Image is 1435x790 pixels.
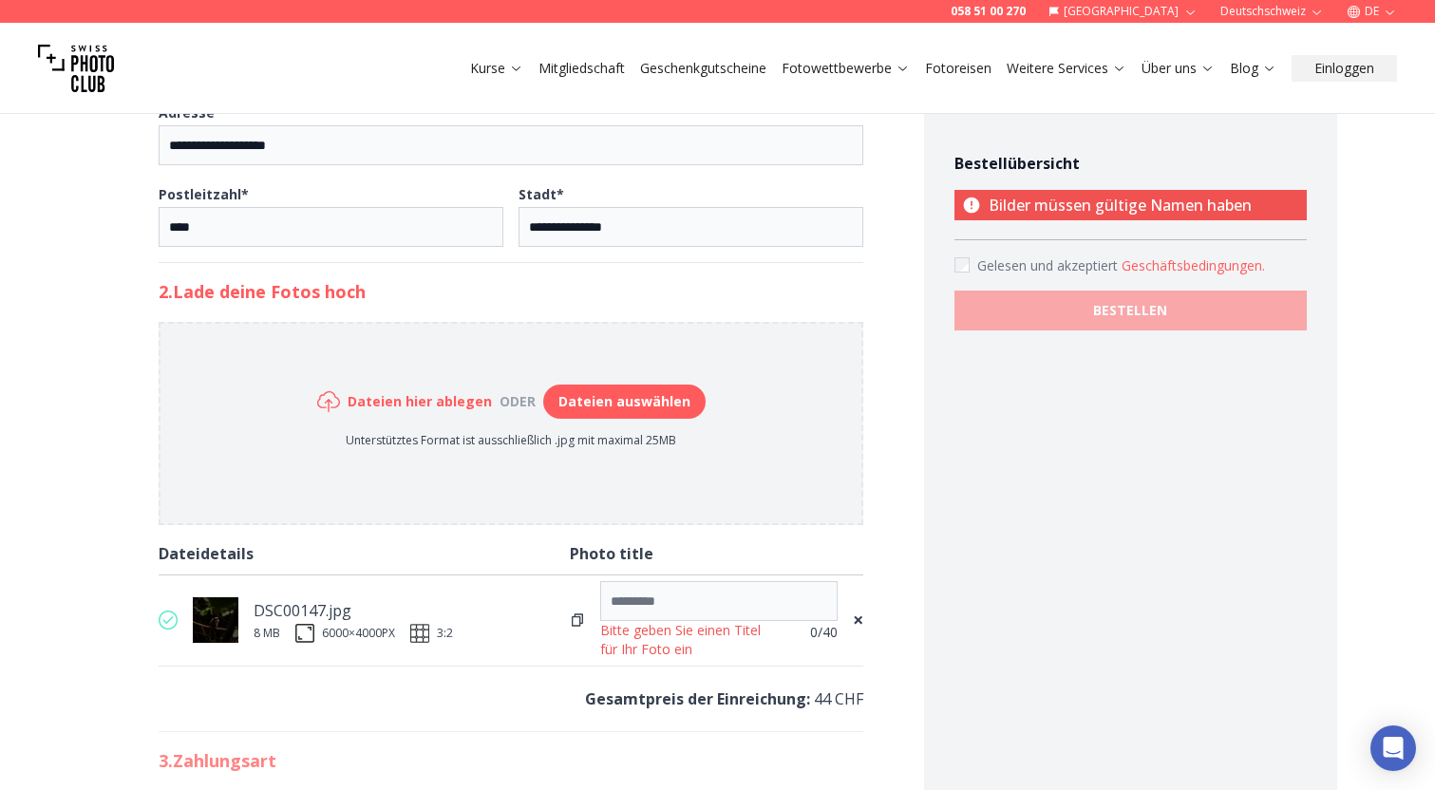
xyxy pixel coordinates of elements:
[159,540,570,567] div: Dateidetails
[999,55,1134,82] button: Weitere Services
[437,626,453,641] span: 3:2
[254,597,453,624] div: DSC00147.jpg
[640,59,766,78] a: Geschenkgutscheine
[782,59,910,78] a: Fotowettbewerbe
[570,540,863,567] div: Photo title
[519,207,863,247] input: Stadt*
[774,55,917,82] button: Fotowettbewerbe
[538,59,625,78] a: Mitgliedschaft
[295,624,314,643] img: size
[159,278,863,305] h2: 2. Lade deine Fotos hoch
[1222,55,1284,82] button: Blog
[322,626,395,641] div: 6000 × 4000 PX
[600,621,779,659] div: Bitte geben Sie einen Titel für Ihr Foto ein
[1093,301,1167,320] b: BESTELLEN
[492,392,543,411] div: oder
[159,611,178,630] img: valid
[1292,55,1397,82] button: Einloggen
[1230,59,1276,78] a: Blog
[585,688,810,709] b: Gesamtpreis der Einreichung :
[951,4,1026,19] a: 058 51 00 270
[159,185,249,203] b: Postleitzahl *
[317,433,706,448] p: Unterstütztes Format ist ausschließlich .jpg mit maximal 25MB
[159,686,863,712] p: 44 CHF
[348,392,492,411] h6: Dateien hier ablegen
[954,152,1307,175] h4: Bestellübersicht
[159,207,503,247] input: Postleitzahl*
[159,103,222,122] b: Adresse *
[531,55,633,82] button: Mitgliedschaft
[1142,59,1215,78] a: Über uns
[954,291,1307,330] button: BESTELLEN
[917,55,999,82] button: Fotoreisen
[954,190,1307,220] p: Bilder müssen gültige Namen haben
[159,125,863,165] input: Adresse*
[519,185,564,203] b: Stadt *
[410,624,429,643] img: ratio
[1134,55,1222,82] button: Über uns
[853,607,863,633] span: ×
[1007,59,1126,78] a: Weitere Services
[925,59,991,78] a: Fotoreisen
[38,30,114,106] img: Swiss photo club
[254,626,280,641] div: 8 MB
[543,385,706,419] button: Dateien auswählen
[1370,725,1416,771] div: Open Intercom Messenger
[1122,256,1265,275] button: Accept termsGelesen und akzeptiert
[470,59,523,78] a: Kurse
[977,256,1122,274] span: Gelesen und akzeptiert
[810,623,838,642] span: 0 /40
[633,55,774,82] button: Geschenkgutscheine
[954,257,970,273] input: Accept terms
[463,55,531,82] button: Kurse
[193,597,238,643] img: thumb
